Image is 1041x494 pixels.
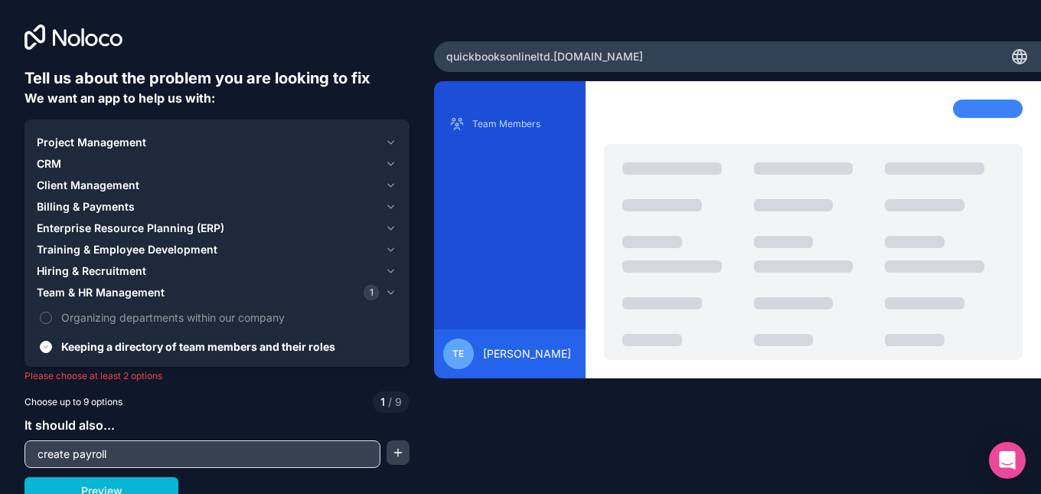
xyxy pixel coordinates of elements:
[37,242,217,257] span: Training & Employee Development
[24,417,115,433] span: It should also...
[446,49,643,64] span: quickbooksonlineltd .[DOMAIN_NAME]
[24,395,122,409] span: Choose up to 9 options
[37,196,397,218] button: Billing & Payments
[472,118,570,130] p: Team Members
[61,339,394,355] span: Keeping a directory of team members and their roles
[37,199,135,214] span: Billing & Payments
[37,282,397,303] button: Team & HR Management1
[37,175,397,196] button: Client Management
[37,285,165,300] span: Team & HR Management
[37,260,397,282] button: Hiring & Recruitment
[446,112,573,317] div: scrollable content
[37,132,397,153] button: Project Management
[380,394,385,410] span: 1
[388,395,392,408] span: /
[989,442,1026,479] div: Open Intercom Messenger
[483,346,571,362] span: [PERSON_NAME]
[24,370,410,382] p: Please choose at least 2 options
[40,341,52,353] button: Keeping a directory of team members and their roles
[40,312,52,324] button: Organizing departments within our company
[37,153,397,175] button: CRM
[37,178,139,193] span: Client Management
[385,394,402,410] span: 9
[61,309,394,326] span: Organizing departments within our company
[24,90,215,106] span: We want an app to help us with:
[37,303,397,390] div: Team & HR Management1
[364,285,379,300] span: 1
[452,348,464,360] span: TE
[37,156,61,172] span: CRM
[37,135,146,150] span: Project Management
[37,218,397,239] button: Enterprise Resource Planning (ERP)
[37,239,397,260] button: Training & Employee Development
[37,263,146,279] span: Hiring & Recruitment
[24,67,410,89] h6: Tell us about the problem you are looking to fix
[37,221,224,236] span: Enterprise Resource Planning (ERP)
